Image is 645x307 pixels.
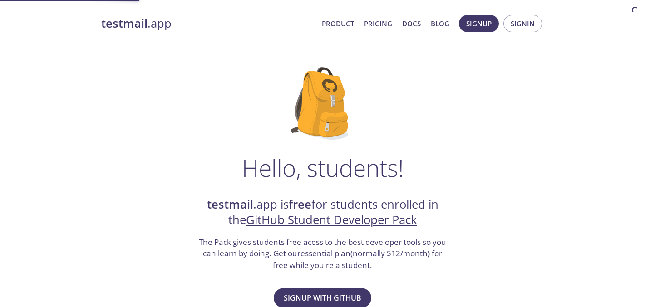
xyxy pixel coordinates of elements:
[242,154,404,181] h1: Hello, students!
[289,196,311,212] strong: free
[101,15,148,31] strong: testmail
[207,196,253,212] strong: testmail
[246,212,417,228] a: GitHub Student Developer Pack
[284,292,361,304] span: Signup with GitHub
[431,18,449,29] a: Blog
[466,18,492,29] span: Signup
[198,197,448,228] h2: .app is for students enrolled in the
[364,18,392,29] a: Pricing
[503,15,542,32] button: Signin
[300,248,350,258] a: essential plan
[459,15,499,32] button: Signup
[291,67,354,140] img: github-student-backpack.png
[198,236,448,271] h3: The Pack gives students free acess to the best developer tools so you can learn by doing. Get our...
[511,18,535,29] span: Signin
[101,16,315,31] a: testmail.app
[402,18,421,29] a: Docs
[322,18,354,29] a: Product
